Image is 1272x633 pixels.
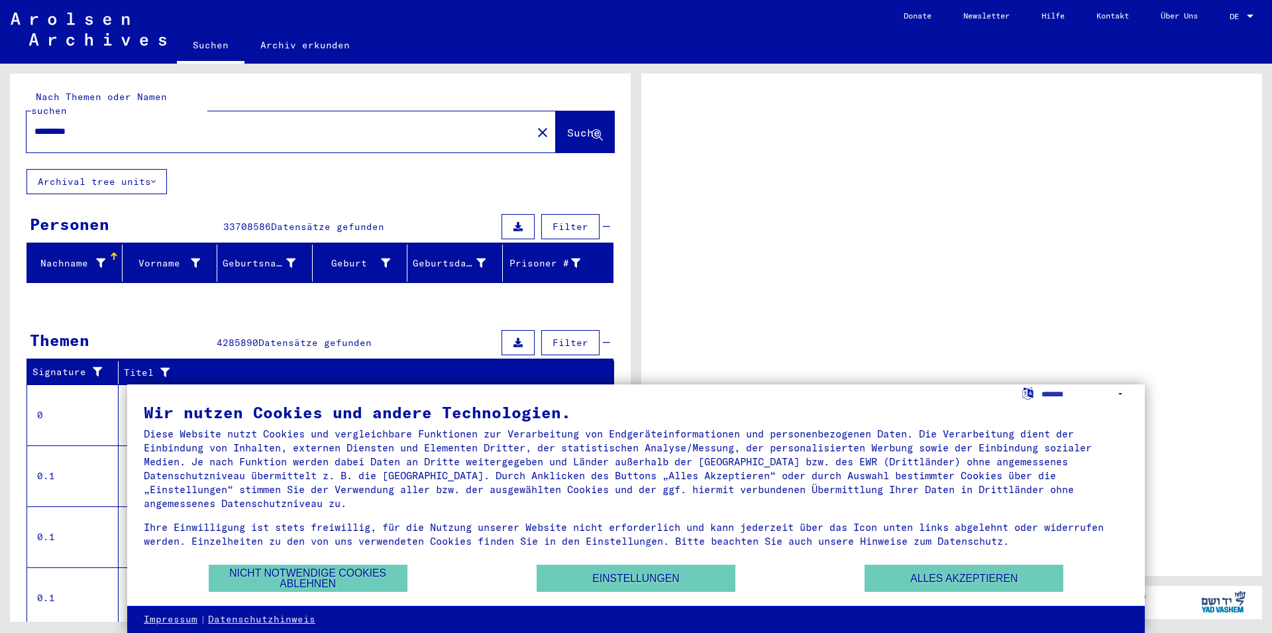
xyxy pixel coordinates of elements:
a: Impressum [144,613,197,626]
mat-header-cell: Prisoner # [503,245,613,282]
img: Arolsen_neg.svg [11,13,166,46]
div: Vorname [128,253,217,274]
div: Diese Website nutzt Cookies und vergleichbare Funktionen zur Verarbeitung von Endgeräteinformatio... [144,427,1128,510]
div: Titel [124,366,588,380]
div: Nachname [32,257,105,270]
div: Personen [30,212,109,236]
a: Archiv erkunden [244,29,366,61]
span: Filter [553,337,588,349]
td: 0.1 [27,445,119,506]
mat-header-cell: Geburtsname [217,245,313,282]
div: Geburtsname [223,253,312,274]
span: Filter [553,221,588,233]
span: Datensätze gefunden [271,221,384,233]
div: Prisoner # [508,253,598,274]
div: Signature [32,362,121,383]
select: Sprache auswählen [1041,384,1128,404]
div: Nachname [32,253,122,274]
a: Suchen [177,29,244,64]
a: Datenschutzhinweis [208,613,315,626]
div: Geburtsdatum [413,253,502,274]
button: Einstellungen [537,565,735,592]
mat-header-cell: Geburt‏ [313,245,408,282]
td: 0 [27,384,119,445]
button: Archival tree units [26,169,167,194]
button: Filter [541,330,600,355]
button: Suche [556,111,614,152]
img: yv_logo.png [1198,585,1248,618]
span: DE [1230,12,1244,21]
div: Vorname [128,257,201,270]
td: 0.1 [27,506,119,567]
mat-header-cell: Nachname [27,245,123,282]
div: Themen [30,328,89,352]
div: Prisoner # [508,257,581,270]
div: Signature [32,365,108,379]
div: Geburt‏ [318,257,391,270]
button: Clear [529,119,556,145]
button: Alles akzeptieren [865,565,1063,592]
span: 33708586 [223,221,271,233]
button: Nicht notwendige Cookies ablehnen [209,565,407,592]
mat-header-cell: Geburtsdatum [407,245,503,282]
span: 4285890 [217,337,258,349]
button: Filter [541,214,600,239]
label: Sprache auswählen [1021,386,1035,399]
mat-label: Nach Themen oder Namen suchen [31,91,167,117]
mat-icon: close [535,125,551,141]
span: Suche [567,126,600,139]
td: 0.1 [27,567,119,628]
div: Ihre Einwilligung ist stets freiwillig, für die Nutzung unserer Website nicht erforderlich und ka... [144,520,1128,548]
div: Geburt‏ [318,253,407,274]
div: Geburtsname [223,257,295,270]
div: Geburtsdatum [413,257,486,270]
div: Titel [124,362,601,383]
div: Wir nutzen Cookies und andere Technologien. [144,404,1128,420]
span: Datensätze gefunden [258,337,372,349]
mat-header-cell: Vorname [123,245,218,282]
